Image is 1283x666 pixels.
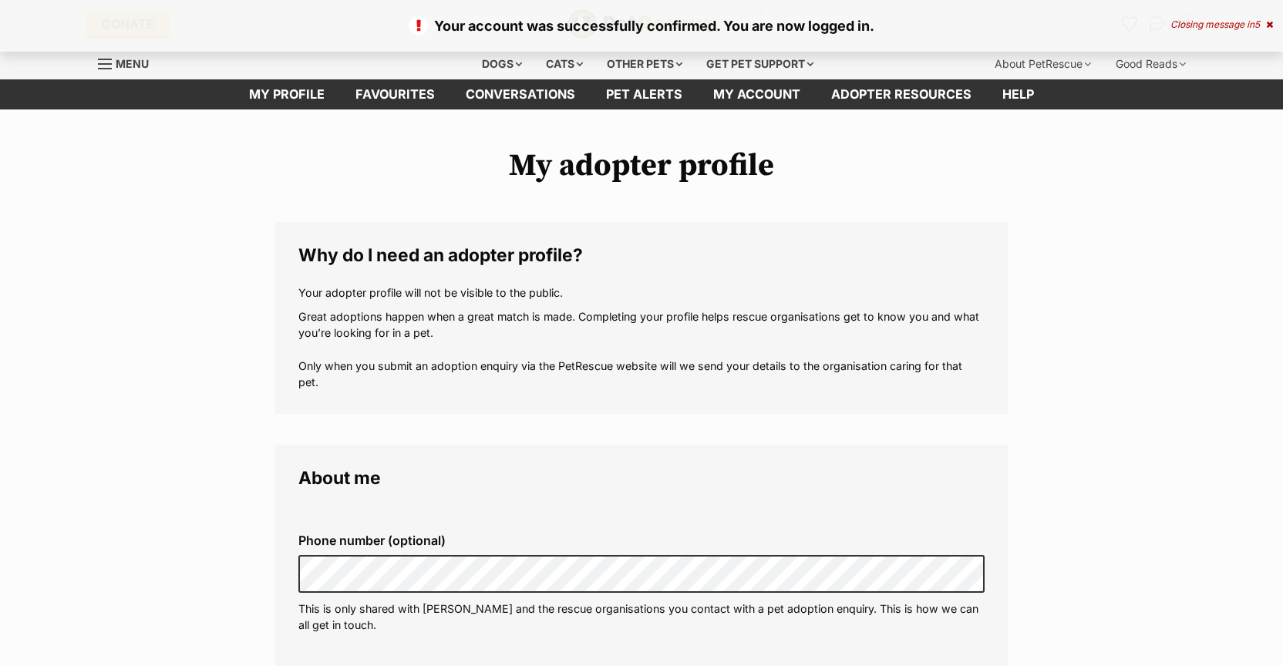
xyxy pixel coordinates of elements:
[596,49,693,79] div: Other pets
[234,79,340,109] a: My profile
[298,468,985,488] legend: About me
[816,79,987,109] a: Adopter resources
[698,79,816,109] a: My account
[591,79,698,109] a: Pet alerts
[298,245,985,265] legend: Why do I need an adopter profile?
[98,49,160,76] a: Menu
[695,49,824,79] div: Get pet support
[298,284,985,301] p: Your adopter profile will not be visible to the public.
[535,49,594,79] div: Cats
[987,79,1049,109] a: Help
[275,148,1008,183] h1: My adopter profile
[116,57,149,70] span: Menu
[275,222,1008,414] fieldset: Why do I need an adopter profile?
[298,308,985,391] p: Great adoptions happen when a great match is made. Completing your profile helps rescue organisat...
[340,79,450,109] a: Favourites
[984,49,1102,79] div: About PetRescue
[298,533,985,547] label: Phone number (optional)
[298,600,985,634] p: This is only shared with [PERSON_NAME] and the rescue organisations you contact with a pet adopti...
[471,49,533,79] div: Dogs
[450,79,591,109] a: conversations
[1105,49,1197,79] div: Good Reads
